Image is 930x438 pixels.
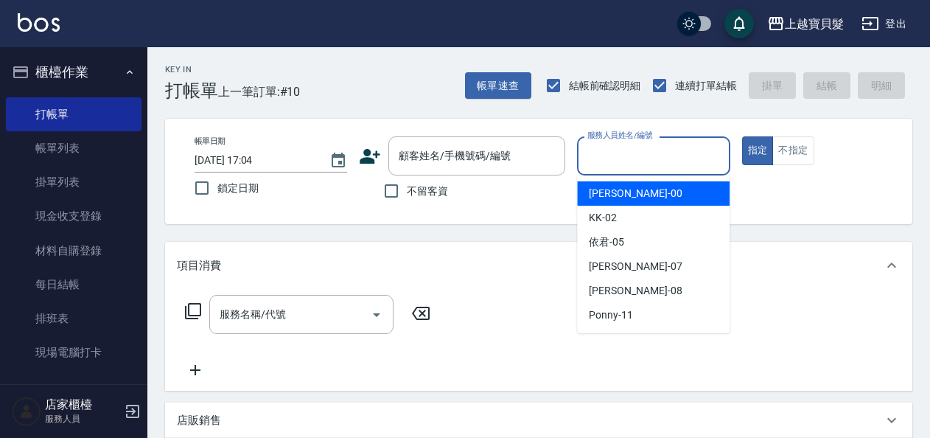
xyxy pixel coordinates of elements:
a: 帳單列表 [6,131,141,165]
p: 服務人員 [45,412,120,425]
div: 上越寶貝髮 [785,15,844,33]
a: 現金收支登錄 [6,199,141,233]
a: 材料自購登錄 [6,234,141,268]
button: 指定 [742,136,774,165]
span: 上一筆訂單:#10 [218,83,301,101]
h3: 打帳單 [165,80,218,101]
a: 排班表 [6,302,141,336]
span: 不留客資 [407,184,448,199]
span: [PERSON_NAME] -08 [589,283,682,299]
span: [PERSON_NAME] -07 [589,259,682,274]
input: YYYY/MM/DD hh:mm [195,148,315,173]
button: Open [365,303,388,327]
span: 結帳前確認明細 [569,78,641,94]
button: 櫃檯作業 [6,53,141,91]
span: Ponny -11 [589,307,633,323]
p: 項目消費 [177,258,221,274]
button: 上越寶貝髮 [761,9,850,39]
span: 依君 -05 [589,234,624,250]
a: 掛單列表 [6,165,141,199]
div: 店販銷售 [165,403,912,438]
button: save [724,9,754,38]
p: 店販銷售 [177,413,221,428]
label: 帳單日期 [195,136,225,147]
a: 每日結帳 [6,268,141,302]
a: 現場電腦打卡 [6,336,141,369]
span: KK -02 [589,210,617,226]
div: 項目消費 [165,242,912,289]
img: Logo [18,13,60,32]
span: 連續打單結帳 [675,78,737,94]
label: 服務人員姓名/編號 [587,130,652,141]
h2: Key In [165,65,218,74]
span: 鎖定日期 [217,181,259,196]
a: 打帳單 [6,97,141,131]
img: Person [12,397,41,426]
button: 不指定 [772,136,814,165]
button: 預約管理 [6,376,141,414]
button: Choose date, selected date is 2025-09-05 [321,143,356,178]
span: [PERSON_NAME] -00 [589,186,682,201]
h5: 店家櫃檯 [45,397,120,412]
button: 帳單速查 [465,72,531,100]
button: 登出 [856,10,912,38]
